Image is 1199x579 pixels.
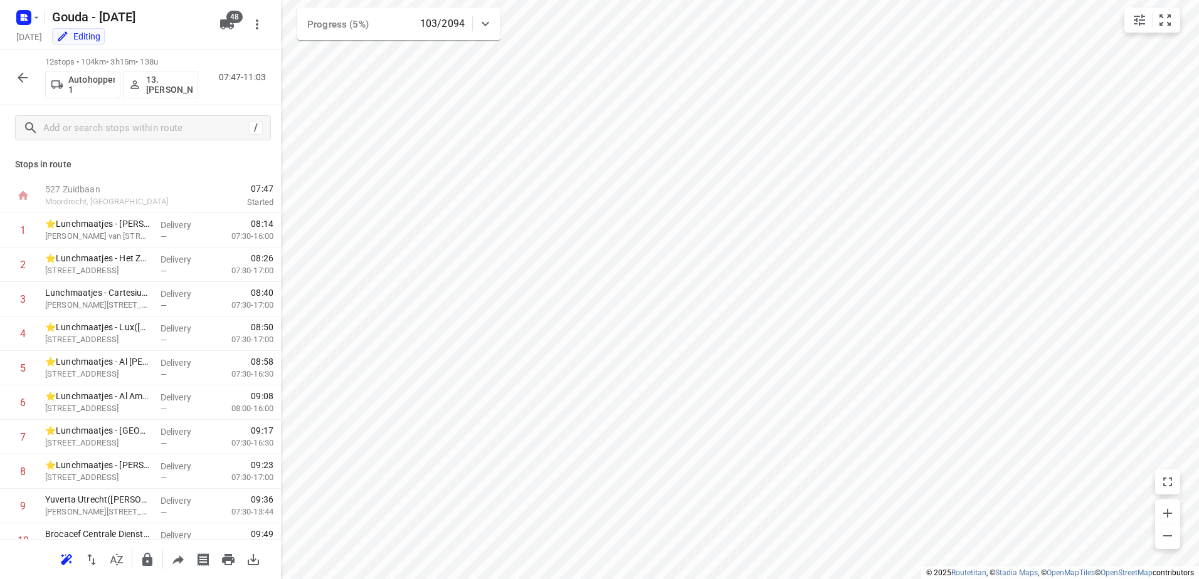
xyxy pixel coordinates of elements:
span: 09:08 [251,390,273,402]
p: 527 Zuidbaan [45,183,176,196]
span: Print route [216,553,241,565]
a: OpenMapTiles [1047,568,1095,577]
div: 9 [20,500,26,512]
a: Routetitan [951,568,986,577]
p: 13. [PERSON_NAME] [146,75,193,95]
div: 2 [20,259,26,271]
div: 8 [20,466,26,477]
p: Brocacef Centrale Diensten(Willeke Post) [45,528,151,540]
div: 3 [20,293,26,305]
button: 13. [PERSON_NAME] [123,71,198,98]
span: 48 [226,11,243,23]
span: 08:58 [251,355,273,368]
span: Share route [166,553,191,565]
span: — [161,370,167,379]
p: [STREET_ADDRESS] [45,437,151,449]
span: — [161,266,167,276]
span: 08:26 [251,252,273,264]
span: 08:40 [251,286,273,299]
div: 7 [20,431,26,443]
a: OpenStreetMap [1101,568,1153,577]
p: Lunchmaatjes - Cartesius(Nick van Ginderen) [45,286,151,299]
p: Delivery [161,322,207,335]
p: Started [191,196,273,209]
span: — [161,232,167,241]
span: — [161,439,167,448]
span: — [161,301,167,310]
p: Stops in route [15,158,266,171]
span: 07:47 [191,182,273,195]
p: Delivery [161,357,207,369]
span: 08:14 [251,217,273,230]
p: Delivery [161,494,207,507]
span: Progress (5%) [307,19,369,30]
p: Theo Thijssenplein 32, Utrecht [45,506,151,518]
span: — [161,404,167,414]
div: Progress (5%)103/2094 [297,8,500,40]
p: 07:30-17:00 [211,264,273,277]
h5: Gouda - [DATE] [47,7,209,27]
p: 07:30-13:44 [211,506,273,518]
p: Autohopper 1 [68,75,115,95]
p: Moordrecht, [GEOGRAPHIC_DATA] [45,196,176,208]
span: Reverse route [79,553,104,565]
span: — [161,473,167,482]
button: Lock route [135,547,160,572]
p: Winterboeidreef 10, Utrecht [45,402,151,415]
p: Frederik van Eedenstraat 5, Utrecht [45,299,151,311]
span: Sort by time window [104,553,129,565]
p: 07:30-16:30 [211,368,273,380]
div: 10 [18,535,29,546]
p: 07:30-17:00 [211,299,273,311]
p: Pauwoogvlinder 18, Utrecht [45,264,151,277]
div: 1 [20,224,26,236]
span: — [161,508,167,517]
p: ⭐Lunchmaatjes - Sint Maarten(Nick van Ginderen) [45,424,151,437]
input: Add or search stops within route [43,118,249,138]
p: Delivery [161,529,207,541]
p: 103/2094 [420,16,465,31]
p: 07:30-16:30 [211,437,273,449]
div: small contained button group [1124,8,1180,33]
p: Delivery [161,460,207,472]
span: 09:23 [251,459,273,471]
p: Delivery [161,391,207,404]
p: ⭐Lunchmaatjes - Al Amana Zuilen(Nick van Ginderen) [45,355,151,368]
p: 07:30-16:00 [211,230,273,243]
span: Download route [241,553,266,565]
span: Reoptimize route [54,553,79,565]
span: 09:49 [251,528,273,540]
span: 09:36 [251,493,273,506]
h5: Project date [11,29,47,44]
p: 07:30-17:00 [211,333,273,346]
p: ⭐Lunchmaatjes - Het Zand(Nick van Ginderen) [45,252,151,264]
p: ⭐Lunchmaatjes - Lux(Nick van Ginderen) [45,321,151,333]
p: Delivery [161,288,207,300]
p: 07:30-17:00 [211,471,273,484]
p: ⭐Lunchmaatjes - Al Amana Overvecht(Nick van Ginderen) [45,390,151,402]
button: 48 [214,12,240,37]
p: Van Lawick van Pabstlaan 3, Utrecht [45,230,151,243]
p: [STREET_ADDRESS] [45,471,151,484]
p: 08:00-16:00 [211,402,273,415]
p: ⭐Lunchmaatjes - Johannes(Nick van Ginderen) [45,459,151,471]
span: 09:17 [251,424,273,437]
p: Yuverta Utrecht(Ton Verheem) [45,493,151,506]
p: 12 stops • 104km • 3h15m • 138u [45,56,198,68]
li: © 2025 , © , © © contributors [926,568,1194,577]
div: 5 [20,362,26,374]
div: / [249,121,263,135]
button: Map settings [1127,8,1152,33]
a: Stadia Maps [995,568,1038,577]
button: Fit zoom [1153,8,1178,33]
p: [STREET_ADDRESS] [45,368,151,380]
button: Autohopper 1 [45,71,120,98]
div: You are currently in edit mode. [56,30,100,43]
p: Delivery [161,253,207,266]
p: Delivery [161,425,207,438]
div: 6 [20,397,26,409]
span: — [161,335,167,345]
p: ⭐Lunchmaatjes - Sri Krishna(Nick van Ginderen) [45,217,151,230]
p: Stauntonstraat 9, Utrecht [45,333,151,346]
div: 4 [20,328,26,340]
